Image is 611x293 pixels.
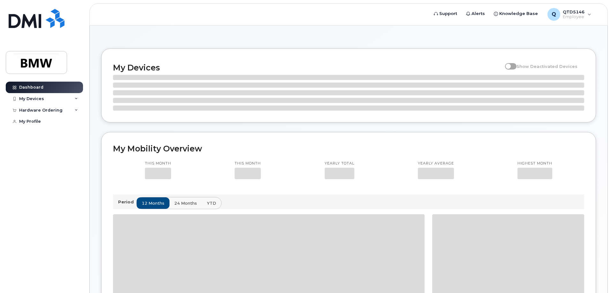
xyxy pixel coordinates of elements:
p: Yearly average [418,161,454,166]
span: YTD [207,200,216,206]
p: Highest month [517,161,552,166]
span: Show Deactivated Devices [517,64,577,69]
p: This month [235,161,261,166]
span: 24 months [174,200,197,206]
p: Period [118,199,136,205]
h2: My Mobility Overview [113,144,584,153]
input: Show Deactivated Devices [505,60,510,65]
p: This month [145,161,171,166]
h2: My Devices [113,63,502,72]
p: Yearly total [325,161,354,166]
